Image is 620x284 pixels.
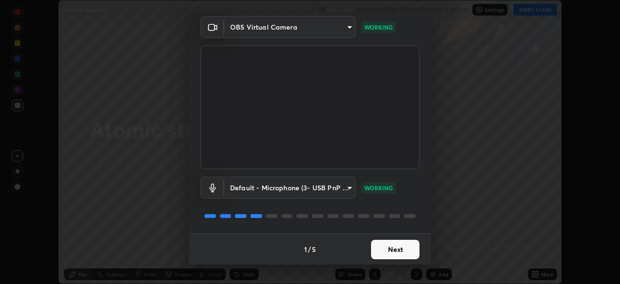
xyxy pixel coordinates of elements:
div: OBS Virtual Camera [224,16,356,38]
h4: 1 [304,244,307,254]
p: WORKING [364,184,393,192]
div: OBS Virtual Camera [224,177,356,199]
h4: / [308,244,311,254]
h4: 5 [312,244,316,254]
p: WORKING [364,23,393,32]
button: Next [371,240,419,259]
